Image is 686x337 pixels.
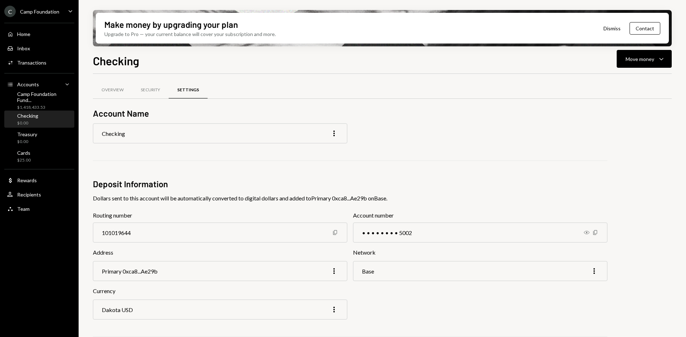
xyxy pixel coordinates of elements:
[17,131,37,137] div: Treasury
[93,81,132,99] a: Overview
[17,150,31,156] div: Cards
[93,248,347,257] h3: Address
[17,31,30,37] div: Home
[102,306,133,313] div: Dakota USD
[17,139,37,145] div: $0.00
[17,206,30,212] div: Team
[17,120,38,126] div: $0.00
[4,56,74,69] a: Transactions
[626,55,654,63] div: Move money
[4,92,74,109] a: Camp Foundation Fund...$1,418,433.53
[17,177,37,183] div: Rewards
[17,60,46,66] div: Transactions
[102,130,125,137] div: Checking
[4,188,74,201] a: Recipients
[630,22,660,35] button: Contact
[17,113,38,119] div: Checking
[93,194,607,203] div: Dollars sent to this account will be automatically converted to digital dollars and added to Prim...
[4,78,74,91] a: Accounts
[17,81,39,87] div: Accounts
[353,248,607,257] h3: Network
[4,129,74,146] a: Treasury$0.00
[93,223,347,242] div: 101019644
[4,27,74,40] a: Home
[93,107,607,119] h2: Account Name
[4,111,74,128] a: Checking$0.00
[17,104,71,111] div: $1,418,433.53
[595,20,630,37] button: Dismiss
[177,87,199,93] div: Settings
[4,6,16,17] div: C
[20,9,59,15] div: Camp Foundation
[93,53,139,68] h1: Checking
[4,148,74,165] a: Cards$25.00
[104,19,238,30] div: Make money by upgrading your plan
[102,268,158,275] div: Primary 0xca8...Ae29b
[169,81,208,99] a: Settings
[362,268,374,275] div: Base
[17,45,30,51] div: Inbox
[353,223,607,242] div: • • • • • • • • 5002
[93,178,607,190] h2: Deposit Information
[353,211,607,220] label: Account number
[4,174,74,187] a: Rewards
[93,211,347,220] label: Routing number
[17,192,41,198] div: Recipients
[17,157,31,163] div: $25.00
[101,87,124,93] div: Overview
[141,87,160,93] div: Security
[93,287,347,295] h3: Currency
[132,81,169,99] a: Security
[17,91,71,103] div: Camp Foundation Fund...
[104,30,276,38] div: Upgrade to Pro — your current balance will cover your subscription and more.
[4,202,74,215] a: Team
[617,50,672,68] button: Move money
[4,42,74,55] a: Inbox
